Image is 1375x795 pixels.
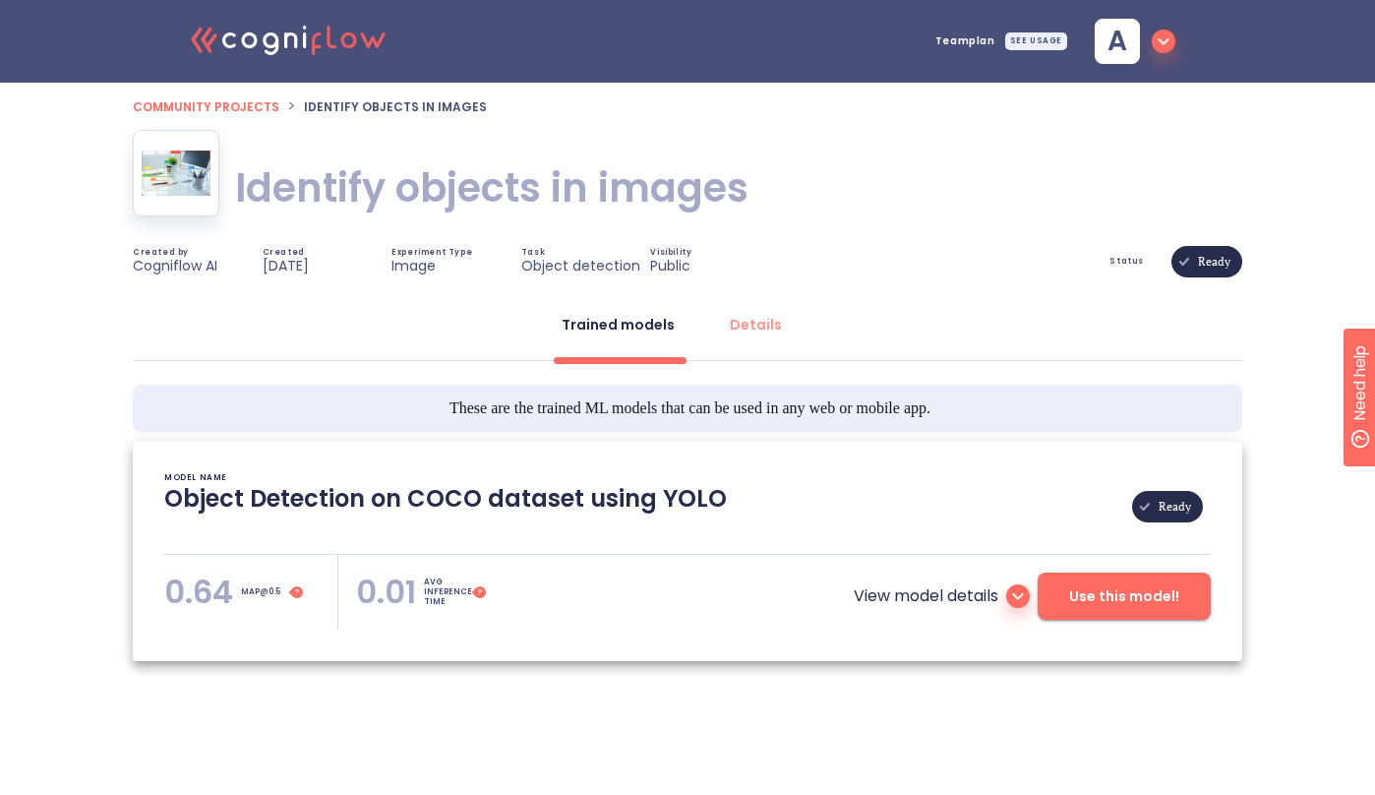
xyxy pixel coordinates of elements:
p: [DATE] [263,257,309,275]
span: Created by [133,249,189,257]
p: AVG INFERENCE TIME [424,578,471,607]
span: Created [263,249,305,257]
button: a [1079,13,1183,70]
span: These are the trained ML models that can be used in any web or mobile app. [449,397,930,420]
button: Use this model! [1038,573,1211,620]
div: Trained models [562,315,675,335]
p: View model details [854,584,998,608]
p: Image [391,257,436,275]
span: Need help [46,5,121,29]
p: Object Detection on COCO dataset using YOLO [164,483,727,530]
div: Details [730,315,782,335]
tspan: ? [478,587,482,598]
span: Visibility [650,249,691,257]
span: Team plan [935,36,995,46]
p: Cogniflow AI [133,257,217,275]
span: Status [1109,258,1144,266]
span: Identify objects in images [304,98,487,115]
span: Experiment Type [391,249,472,257]
h1: Identify objects in images [235,160,748,215]
span: Ready [1186,191,1242,333]
img: Identify objects in images [142,151,210,196]
span: a [1107,28,1127,55]
p: Public [650,257,690,275]
a: Community projects [133,94,279,117]
p: MAP@0.5 [241,587,288,597]
p: 0.64 [164,573,233,612]
div: SEE USAGE [1005,32,1067,50]
p: 0.01 [356,573,416,612]
tspan: ? [295,587,299,598]
li: > [287,94,296,118]
span: Use this model! [1069,584,1179,609]
span: Task [521,249,545,257]
span: Ready [1147,436,1203,578]
span: Community projects [133,98,279,115]
p: MODEL NAME [164,473,227,483]
p: Object detection [521,257,640,275]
